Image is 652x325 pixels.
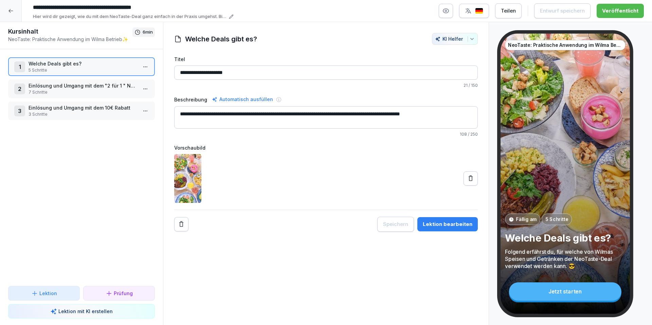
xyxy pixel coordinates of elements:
p: Lektion [39,290,57,297]
button: Lektion bearbeiten [417,217,478,231]
div: 3 [14,106,25,116]
p: Hier wird dir gezeigt, wie du mit dem NeoTaste-Deal ganz einfach in der Praxis umgehst. Bitte bea... [33,13,227,20]
div: Veröffentlicht [602,7,638,15]
div: 1 [14,61,25,72]
span: 21 [464,83,468,88]
button: KI Helfer [432,33,478,45]
p: NeoTaste: Praktische Anwendung im Wilma Betrieb✨ [8,36,132,43]
button: Veröffentlicht [597,4,644,18]
button: Speichern [377,217,414,232]
p: Welche Deals gibt es? [505,232,625,244]
p: 3 Schritte [29,111,137,117]
div: 1Welche Deals gibt es?5 Schritte [8,57,155,76]
button: Lektion mit KI erstellen [8,304,155,319]
img: cluwmxopa002f3b6y1h50qrjp.jpg [174,154,201,203]
button: Teilen [495,3,522,18]
p: Einlösung und Umgang mit dem 10€ Rabatt [29,104,137,111]
button: Entwurf speichern [534,3,591,18]
h1: Welche Deals gibt es? [185,34,257,44]
div: Entwurf speichern [540,7,585,15]
p: 7 Schritte [29,89,137,95]
div: 3Einlösung und Umgang mit dem 10€ Rabatt3 Schritte [8,101,155,120]
p: / 150 [174,82,478,89]
div: Teilen [501,7,516,15]
div: 2Einlösung und Umgang mit dem "2 für 1 " NeoTaste-Deal7 Schritte [8,79,155,98]
p: / 250 [174,131,478,137]
img: de.svg [475,8,483,14]
div: KI Helfer [435,36,475,42]
label: Beschreibung [174,96,207,103]
p: Lektion mit KI erstellen [58,308,113,315]
p: 5 Schritte [545,216,568,223]
div: Speichern [383,221,408,228]
p: Einlösung und Umgang mit dem "2 für 1 " NeoTaste-Deal [29,82,137,89]
p: Prüfung [114,290,133,297]
label: Titel [174,56,478,63]
label: Vorschaubild [174,144,478,151]
p: Welche Deals gibt es? [29,60,137,67]
button: Prüfung [83,286,155,301]
p: NeoTaste: Praktische Anwendung im Wilma Betrieb✨ [508,42,622,49]
button: Lektion [8,286,80,301]
div: Lektion bearbeiten [423,221,472,228]
p: 6 min [143,29,153,36]
p: 5 Schritte [29,67,137,73]
p: Fällig am [516,216,537,223]
div: Automatisch ausfüllen [211,95,274,103]
p: Folgend erfährst du, für welche von Wilmas Speisen und Getränken der NeoTaste-Deal verwendet werd... [505,248,625,270]
div: 2 [14,83,25,94]
button: Remove [174,217,188,231]
span: 108 [460,132,467,137]
h1: Kursinhalt [8,27,132,36]
div: Jetzt starten [509,282,621,301]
